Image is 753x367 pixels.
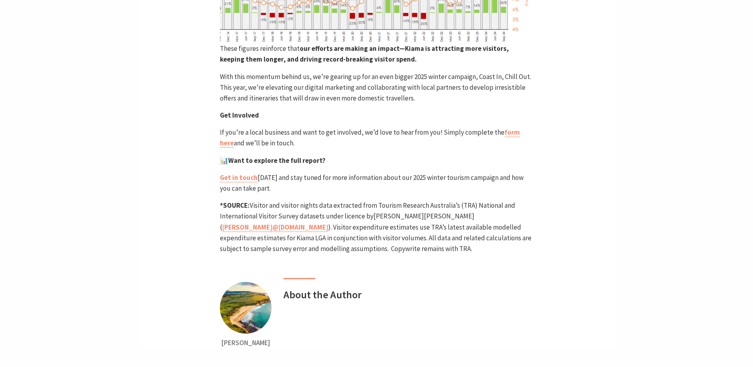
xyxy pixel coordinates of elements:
span: [PERSON_NAME] [222,223,272,232]
p: With this momentum behind us, we’re gearing up for an even bigger 2025 winter campaign, Coast In,... [220,71,533,104]
strong: *SOURCE: [220,201,250,210]
strong: Get Involved [220,111,259,120]
p: 📊 [220,155,533,166]
strong: Want to explore the full report? [228,156,325,165]
p: [PERSON_NAME] [220,334,272,348]
a: [PERSON_NAME]@[DOMAIN_NAME] [222,223,328,232]
a: Get in touch [220,173,258,182]
p: If you’re a local business and want to get involved, we’d love to hear from you! Simply complete ... [220,127,533,149]
p: Visitor and visitor nights data extracted from Tourism Research Australia’s (TRA) National and In... [220,200,533,254]
span: [PERSON_NAME] [374,212,424,220]
strong: our efforts are making an impact—Kiama is attracting more visitors, keeping them longer, and driv... [220,44,509,64]
h3: About the Author [283,288,362,301]
p: [DATE] and stay tuned for more information about our 2025 winter tourism campaign and how you can... [220,172,533,194]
